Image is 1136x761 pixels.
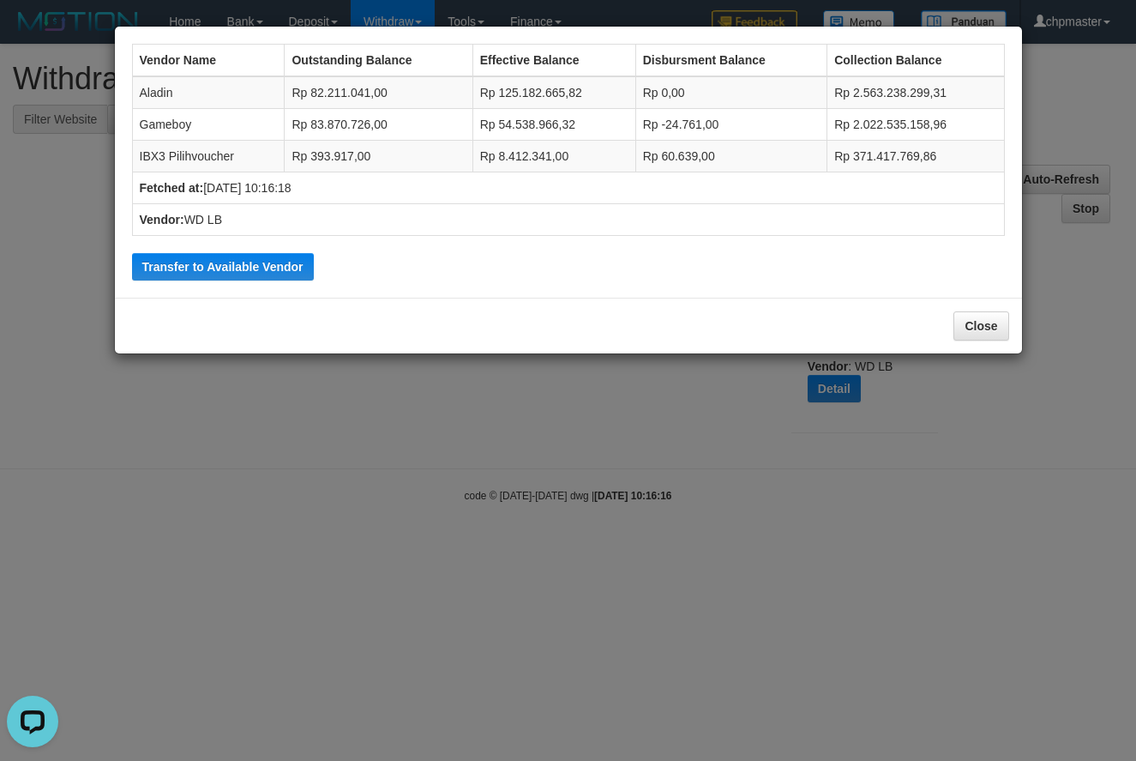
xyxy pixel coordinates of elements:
td: [DATE] 10:16:18 [132,172,1004,204]
td: Rp 0,00 [635,76,827,109]
td: Rp -24.761,00 [635,109,827,141]
td: Rp 2.022.535.158,96 [827,109,1004,141]
b: Vendor: [140,213,184,226]
td: Gameboy [132,109,285,141]
td: Rp 82.211.041,00 [285,76,472,109]
button: Transfer to Available Vendor [132,253,314,281]
th: Effective Balance [472,45,635,77]
td: IBX3 Pilihvoucher [132,141,285,172]
button: Close [953,311,1008,341]
td: Rp 393.917,00 [285,141,472,172]
td: Rp 60.639,00 [635,141,827,172]
td: Rp 371.417.769,86 [827,141,1004,172]
th: Vendor Name [132,45,285,77]
td: Rp 8.412.341,00 [472,141,635,172]
td: Rp 83.870.726,00 [285,109,472,141]
th: Outstanding Balance [285,45,472,77]
td: Aladin [132,76,285,109]
td: WD LB [132,204,1004,236]
th: Disbursment Balance [635,45,827,77]
b: Fetched at: [140,181,204,195]
td: Rp 54.538.966,32 [472,109,635,141]
td: Rp 125.182.665,82 [472,76,635,109]
td: Rp 2.563.238.299,31 [827,76,1004,109]
button: Open LiveChat chat widget [7,7,58,58]
th: Collection Balance [827,45,1004,77]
